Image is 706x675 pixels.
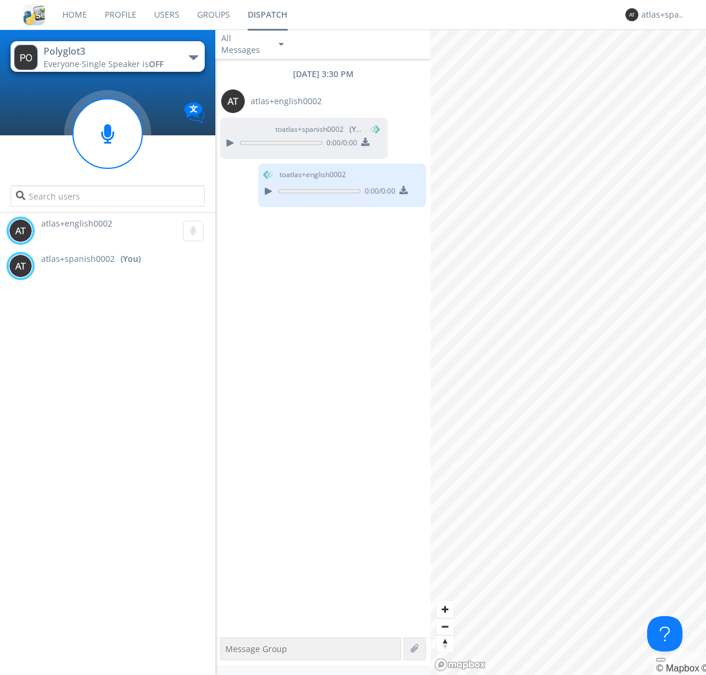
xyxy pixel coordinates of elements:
span: to atlas+spanish0002 [275,124,364,135]
img: 373638.png [9,254,32,278]
button: Toggle attribution [656,658,665,661]
a: Mapbox logo [434,658,486,671]
button: Polyglot3Everyone·Single Speaker isOFF [11,41,204,72]
img: caret-down-sm.svg [279,43,284,46]
span: OFF [149,58,164,69]
div: atlas+spanish0002 [641,9,685,21]
div: (You) [121,253,141,265]
div: Polyglot3 [44,45,176,58]
span: Zoom out [437,619,454,635]
input: Search users [11,185,204,207]
span: Single Speaker is [82,58,164,69]
div: [DATE] 3:30 PM [215,68,431,80]
span: Reset bearing to north [437,636,454,652]
span: atlas+spanish0002 [41,253,115,265]
span: to atlas+english0002 [279,169,346,180]
span: atlas+english0002 [251,95,322,107]
img: 373638.png [14,45,38,70]
img: 373638.png [9,219,32,242]
img: cddb5a64eb264b2086981ab96f4c1ba7 [24,4,45,25]
span: atlas+english0002 [41,218,112,229]
button: Zoom in [437,601,454,618]
img: 373638.png [625,8,638,21]
span: 0:00 / 0:00 [322,138,357,151]
img: Translation enabled [184,102,205,123]
div: Everyone · [44,58,176,70]
img: download media button [361,138,369,146]
a: Mapbox [656,663,699,673]
img: 373638.png [221,89,245,113]
button: Zoom out [437,618,454,635]
span: 0:00 / 0:00 [361,186,395,199]
span: (You) [349,124,367,134]
img: download media button [399,186,408,194]
button: Reset bearing to north [437,635,454,652]
iframe: Toggle Customer Support [647,616,682,651]
div: All Messages [221,32,268,56]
